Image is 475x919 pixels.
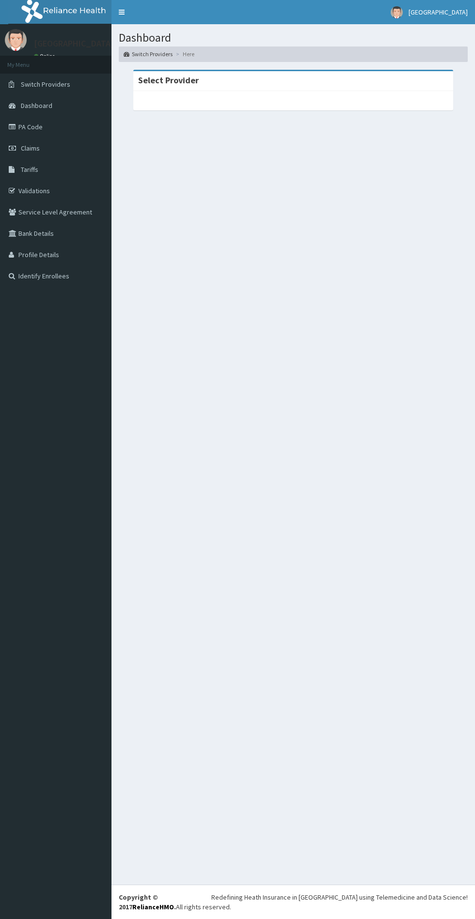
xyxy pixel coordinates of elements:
[111,885,475,919] footer: All rights reserved.
[5,29,27,51] img: User Image
[21,80,70,89] span: Switch Providers
[391,6,403,18] img: User Image
[409,8,468,16] span: [GEOGRAPHIC_DATA]
[138,75,199,86] strong: Select Provider
[34,53,57,60] a: Online
[174,50,194,58] li: Here
[211,892,468,902] div: Redefining Heath Insurance in [GEOGRAPHIC_DATA] using Telemedicine and Data Science!
[21,165,38,174] span: Tariffs
[34,39,114,48] p: [GEOGRAPHIC_DATA]
[21,144,40,153] span: Claims
[119,893,176,911] strong: Copyright © 2017 .
[119,31,468,44] h1: Dashboard
[124,50,173,58] a: Switch Providers
[132,903,174,911] a: RelianceHMO
[21,101,52,110] span: Dashboard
